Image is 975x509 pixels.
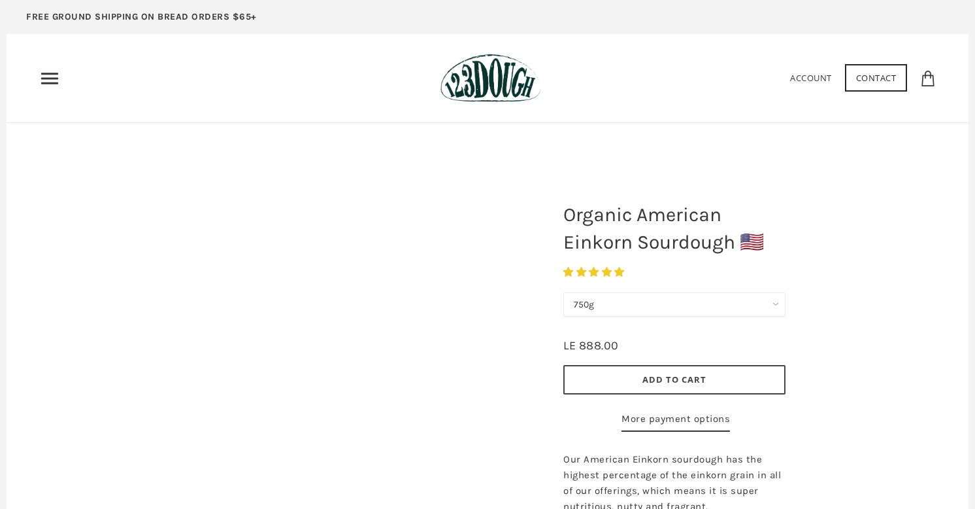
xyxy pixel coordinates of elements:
p: FREE GROUND SHIPPING ON BREAD ORDERS $65+ [26,10,257,24]
button: Add to Cart [563,365,785,395]
span: Add to Cart [642,374,706,385]
img: 123Dough Bakery [440,54,540,103]
h1: Organic American Einkorn Sourdough 🇺🇸 [554,194,795,262]
nav: Primary [39,68,60,89]
span: 4.95 stars [563,266,627,278]
a: Contact [845,64,908,92]
a: More payment options [621,411,730,432]
a: FREE GROUND SHIPPING ON BREAD ORDERS $65+ [7,7,276,34]
a: Account [790,72,832,84]
div: LE 888.00 [563,336,619,355]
